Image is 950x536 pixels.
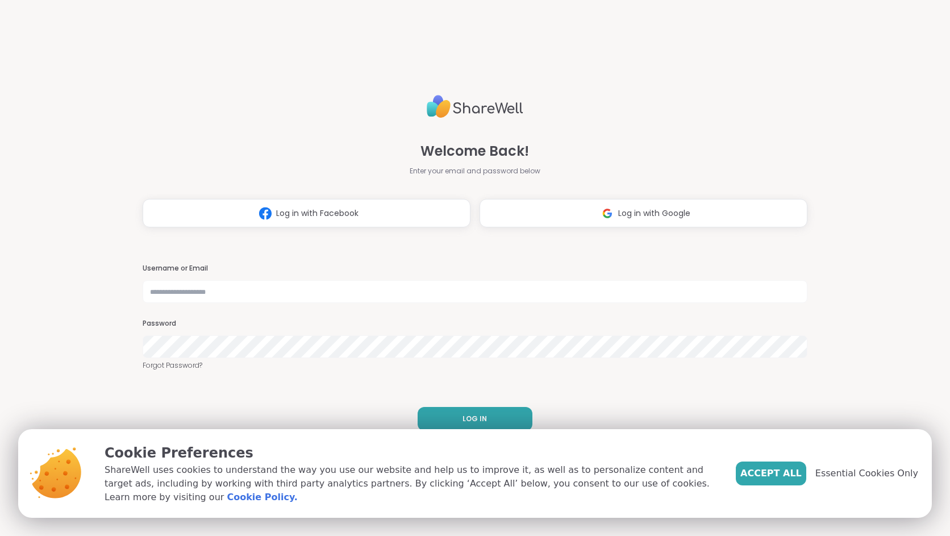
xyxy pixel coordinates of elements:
[463,414,487,424] span: LOG IN
[227,491,297,504] a: Cookie Policy.
[143,360,807,371] a: Forgot Password?
[427,90,523,123] img: ShareWell Logo
[143,199,470,227] button: Log in with Facebook
[105,443,718,463] p: Cookie Preferences
[815,467,918,480] span: Essential Cookies Only
[143,264,807,273] h3: Username or Email
[618,207,690,219] span: Log in with Google
[410,166,540,176] span: Enter your email and password below
[143,319,807,329] h3: Password
[740,467,802,480] span: Accept All
[105,463,718,504] p: ShareWell uses cookies to understand the way you use our website and help us to improve it, as we...
[597,203,618,224] img: ShareWell Logomark
[418,407,532,431] button: LOG IN
[276,207,359,219] span: Log in with Facebook
[255,203,276,224] img: ShareWell Logomark
[420,141,529,161] span: Welcome Back!
[480,199,807,227] button: Log in with Google
[736,462,806,485] button: Accept All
